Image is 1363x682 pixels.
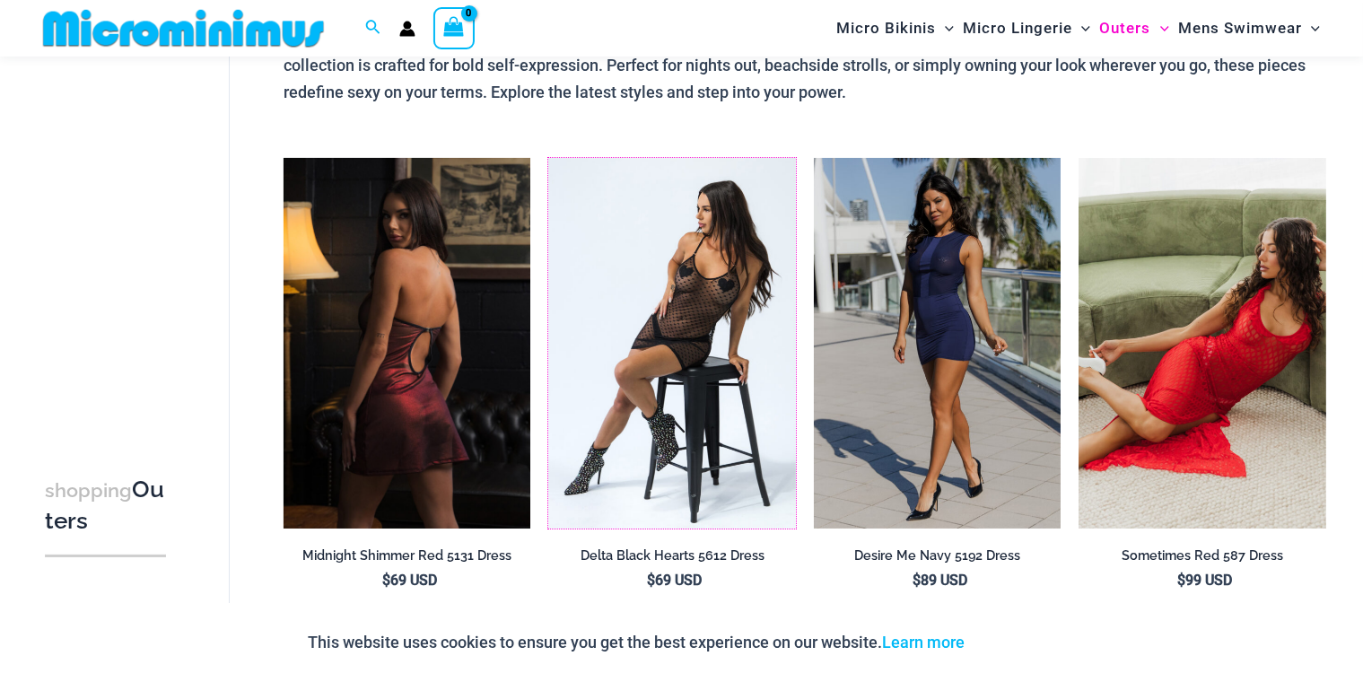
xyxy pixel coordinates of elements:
[1302,5,1320,51] span: Menu Toggle
[836,5,936,51] span: Micro Bikinis
[647,572,702,589] bdi: 69 USD
[832,5,958,51] a: Micro BikinisMenu ToggleMenu Toggle
[1177,572,1185,589] span: $
[1079,547,1326,571] a: Sometimes Red 587 Dress
[1079,158,1326,529] a: Sometimes Red 587 Dress 10Sometimes Red 587 Dress 09Sometimes Red 587 Dress 09
[814,158,1062,529] a: Desire Me Navy 5192 Dress 11Desire Me Navy 5192 Dress 09Desire Me Navy 5192 Dress 09
[365,17,381,39] a: Search icon link
[1079,158,1326,529] img: Sometimes Red 587 Dress 10
[1079,547,1326,564] h2: Sometimes Red 587 Dress
[284,158,531,529] img: Midnight Shimmer Red 5131 Dress 05
[1151,5,1169,51] span: Menu Toggle
[1174,5,1324,51] a: Mens SwimwearMenu ToggleMenu Toggle
[814,547,1062,571] a: Desire Me Navy 5192 Dress
[963,5,1072,51] span: Micro Lingerie
[1096,5,1174,51] a: OutersMenu ToggleMenu Toggle
[284,547,531,564] h2: Midnight Shimmer Red 5131 Dress
[45,60,206,419] iframe: TrustedSite Certified
[399,21,415,37] a: Account icon link
[979,621,1055,664] button: Accept
[382,572,390,589] span: $
[913,572,921,589] span: $
[45,475,166,537] h3: Outers
[1177,572,1232,589] bdi: 99 USD
[284,547,531,571] a: Midnight Shimmer Red 5131 Dress
[913,572,967,589] bdi: 89 USD
[814,547,1062,564] h2: Desire Me Navy 5192 Dress
[548,158,796,529] img: Delta Black Hearts 5612 Dress 05
[548,158,796,529] a: Delta Black Hearts 5612 Dress 05Delta Black Hearts 5612 Dress 04Delta Black Hearts 5612 Dress 04
[958,5,1095,51] a: Micro LingerieMenu ToggleMenu Toggle
[45,479,132,502] span: shopping
[284,158,531,529] a: Midnight Shimmer Red 5131 Dress 03v3Midnight Shimmer Red 5131 Dress 05Midnight Shimmer Red 5131 D...
[382,572,437,589] bdi: 69 USD
[309,629,965,656] p: This website uses cookies to ensure you get the best experience on our website.
[433,7,475,48] a: View Shopping Cart, empty
[548,547,796,571] a: Delta Black Hearts 5612 Dress
[829,3,1327,54] nav: Site Navigation
[36,8,331,48] img: MM SHOP LOGO FLAT
[1178,5,1302,51] span: Mens Swimwear
[548,547,796,564] h2: Delta Black Hearts 5612 Dress
[647,572,655,589] span: $
[936,5,954,51] span: Menu Toggle
[1100,5,1151,51] span: Outers
[814,158,1062,529] img: Desire Me Navy 5192 Dress 11
[883,633,965,651] a: Learn more
[1072,5,1090,51] span: Menu Toggle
